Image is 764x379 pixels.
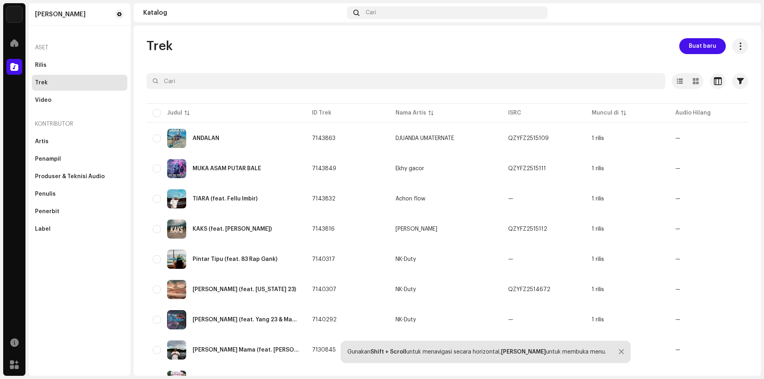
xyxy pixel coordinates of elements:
[32,151,127,167] re-m-nav-item: Penampil
[32,204,127,220] re-m-nav-item: Penerbit
[167,189,186,208] img: 0668b35e-8e0e-40ab-a02a-cbe67a6a8946
[32,38,127,57] re-a-nav-header: Aset
[592,136,663,141] span: 1 rilis
[396,196,495,202] span: Achon flow
[396,166,424,171] div: Ekhy gacor
[675,257,746,262] re-a-table-badge: —
[592,317,604,323] div: 1 rilis
[592,226,604,232] div: 1 rilis
[675,136,746,141] re-a-table-badge: —
[396,136,454,141] div: DJUANDA UMATERNATE
[501,349,546,355] strong: [PERSON_NAME]
[35,80,48,86] div: Trek
[143,10,344,16] div: Katalog
[396,257,495,262] span: NK-Duty
[167,129,186,148] img: b0ac0e31-dd6e-412d-9b55-cda630d45439
[366,10,376,16] span: Cari
[193,166,261,171] div: MUKA ASAM PUTAR BALE
[508,287,550,292] div: QZYFZ2514672
[32,134,127,150] re-m-nav-item: Artis
[592,109,619,117] div: Muncul di
[193,136,219,141] div: ANDALAN
[312,317,337,323] span: 7140292
[592,317,663,323] span: 1 rilis
[592,257,604,262] div: 1 rilis
[32,169,127,185] re-m-nav-item: Produser & Teknisi Audio
[32,75,127,91] re-m-nav-item: Trek
[193,196,257,202] div: TIARA (feat. Fellu Imbir)
[146,38,173,54] span: Trek
[675,347,746,353] re-a-table-badge: —
[35,156,61,162] div: Penampil
[32,186,127,202] re-m-nav-item: Penulis
[592,287,604,292] div: 1 rilis
[396,109,426,117] div: Nama Artis
[592,196,663,202] span: 1 rilis
[508,166,546,171] div: QZYFZ2515111
[396,226,495,232] span: ILan Lamante
[167,220,186,239] img: f7d59d71-eb42-4827-9a02-45b5feac2585
[347,349,606,355] div: Gunakan untuk menavigasi secara horizontal, untuk membuka menu.
[35,97,51,103] div: Video
[592,166,663,171] span: 1 rilis
[193,226,272,232] div: KAKS (feat. Wansy Ogotan)
[592,226,663,232] span: 1 rilis
[592,166,604,171] div: 1 rilis
[396,166,495,171] span: Ekhy gacor
[312,226,335,232] span: 7143816
[35,226,51,232] div: Label
[396,257,416,262] div: NK-Duty
[312,347,336,353] span: 7130845
[35,138,49,145] div: Artis
[508,257,513,262] div: —
[32,115,127,134] re-a-nav-header: Kontributor
[396,317,495,323] span: NK-Duty
[35,11,86,17] div: TIMUR KREATIF
[312,136,335,141] span: 7143863
[167,310,186,329] img: e453a654-21ea-47e1-8756-da7f72d6bec1
[370,349,406,355] strong: Shift + Scroll
[675,166,746,171] re-a-table-badge: —
[193,317,299,323] div: Ikan Makan (feat. Yang 23 & Mayan 23)
[167,250,186,269] img: 688d2e02-2404-4940-9b71-2182d2009b55
[508,196,513,202] div: —
[508,136,549,141] div: QZYFZ2515109
[396,317,416,323] div: NK-Duty
[739,6,751,19] img: 52ab5328-b78f-4c7e-9985-f4e18014b1f7
[675,226,746,232] re-a-table-badge: —
[6,6,22,22] img: 64f15ab7-a28a-4bb5-a164-82594ec98160
[312,196,335,202] span: 7143832
[592,196,604,202] div: 1 rilis
[193,257,277,262] div: Pintar Tipu (feat. 83 Rap Gank)
[396,136,495,141] span: DJUANDA UMATERNATE
[396,196,425,202] div: Achon flow
[193,287,296,292] div: Serba Salah (feat. Kansas 23)
[675,317,746,323] re-a-table-badge: —
[508,317,513,323] div: —
[35,191,56,197] div: Penulis
[35,173,105,180] div: Produser & Teknisi Audio
[167,109,182,117] div: Judul
[312,257,335,262] span: 7140317
[689,38,716,54] span: Buat baru
[592,136,604,141] div: 1 rilis
[32,57,127,73] re-m-nav-item: Rilis
[193,347,299,353] div: Nona Mama (feat. Liter & Nemex Swy & Khafayo & Hendro)
[592,287,663,292] span: 1 rilis
[592,257,663,262] span: 1 rilis
[32,221,127,237] re-m-nav-item: Label
[167,340,186,360] img: 8816733b-ac88-4f52-a62d-b16167b8344d
[508,226,547,232] div: QZYFZ2515112
[396,226,437,232] div: [PERSON_NAME]
[312,287,336,292] span: 7140307
[146,73,665,89] input: Cari
[32,92,127,108] re-m-nav-item: Video
[396,287,495,292] span: NK-Duty
[675,287,746,292] re-a-table-badge: —
[35,208,59,215] div: Penerbit
[312,166,336,171] span: 7143849
[167,159,186,178] img: a1ba9c8b-037e-41c5-aa9f-56b0d9fe5763
[396,287,416,292] div: NK-Duty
